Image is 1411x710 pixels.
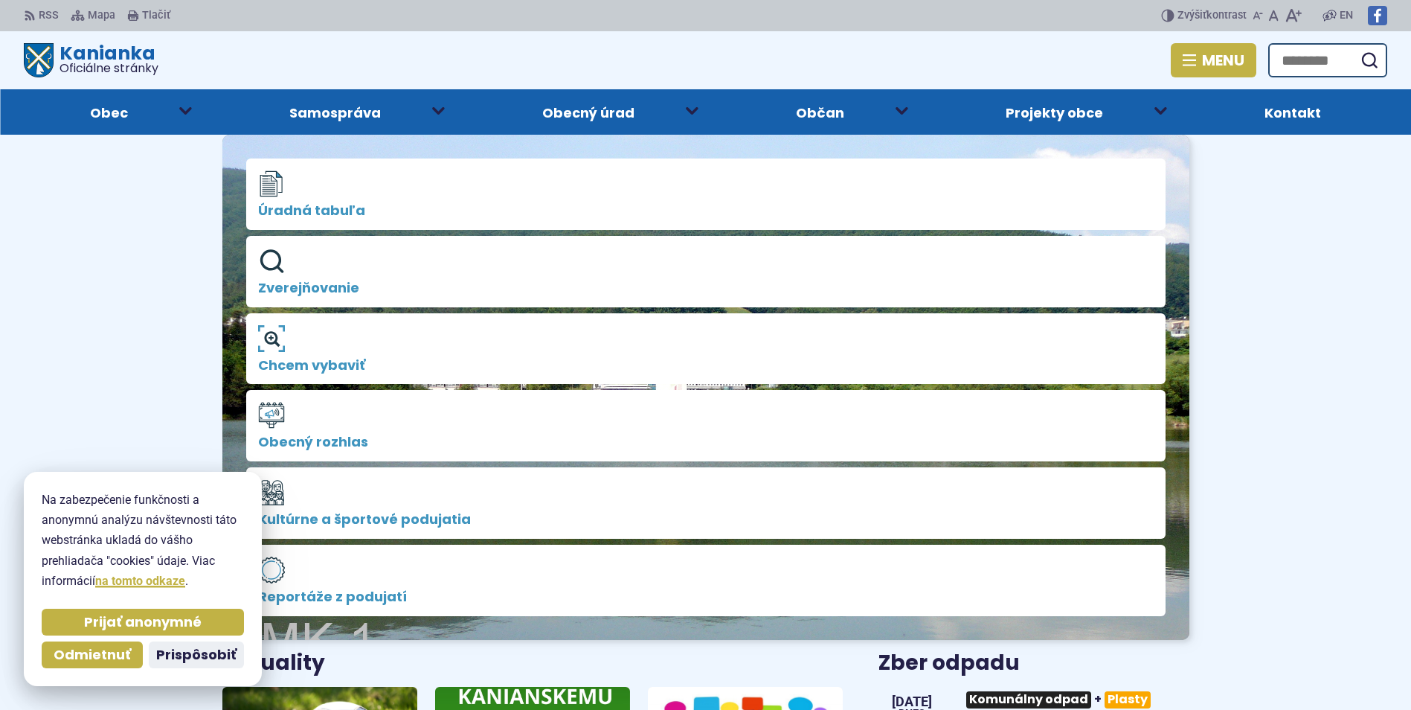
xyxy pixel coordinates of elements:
span: Samospráva [289,89,381,135]
a: Obec [24,89,193,135]
button: Odmietnuť [42,642,143,668]
span: Zverejňovanie [258,281,1154,295]
a: Reportáže z podujatí [246,545,1166,616]
span: Zvýšiť [1177,9,1206,22]
button: Otvoriť podmenu pre [675,95,710,125]
a: na tomto odkaze [95,574,185,588]
a: Občan [730,89,910,135]
span: Obecný úrad [542,89,634,135]
h3: Zber odpadu [878,652,1189,675]
span: Prijať anonymné [84,614,202,631]
a: Kontakt [1199,89,1387,135]
button: Menu [1171,43,1256,77]
span: Úradná tabuľa [258,203,1154,218]
span: Tlačiť [142,10,170,22]
a: Zverejňovanie [246,236,1166,307]
img: Prejsť na domovskú stránku [24,43,54,77]
button: Prijať anonymné [42,609,244,636]
span: Plasty [1105,691,1151,709]
button: Otvoriť podmenu pre [421,95,455,125]
span: Reportáže z podujatí [258,589,1154,604]
a: Logo Kanianka, prejsť na domovskú stránku. [24,43,158,77]
a: Samospráva [223,89,446,135]
span: kontrast [1177,10,1247,22]
span: Kultúrne a športové podujatia [258,512,1154,527]
span: Odmietnuť [54,647,131,664]
h3: Aktuality [222,652,325,675]
span: Menu [1202,54,1244,66]
a: Obecný úrad [476,89,700,135]
span: Komunálny odpad [966,691,1091,709]
a: Projekty obce [940,89,1169,135]
span: Oficiálne stránky [60,63,158,74]
span: Obecný rozhlas [258,435,1154,450]
span: Obec [90,89,128,135]
span: Prispôsobiť [156,647,237,664]
button: Prispôsobiť [149,642,244,668]
span: EN [1340,7,1353,25]
span: Kontakt [1264,89,1321,135]
h1: Kanianka [54,44,158,74]
button: Otvoriť podmenu pre [885,95,919,125]
p: Na zabezpečenie funkčnosti a anonymnú analýzu návštevnosti táto webstránka ukladá do vášho prehli... [42,490,244,591]
span: Občan [796,89,844,135]
span: Chcem vybaviť [258,358,1154,373]
span: [DATE] [892,695,932,709]
button: Otvoriť podmenu pre [168,95,202,125]
img: Prejsť na Facebook stránku [1368,6,1387,25]
a: Obecný rozhlas [246,390,1166,461]
a: Úradná tabuľa [246,159,1166,230]
a: Kultúrne a športové podujatia [246,467,1166,539]
span: Projekty obce [1006,89,1103,135]
span: RSS [39,7,59,25]
button: Otvoriť podmenu pre [1144,95,1178,125]
span: Mapa [88,7,115,25]
a: Chcem vybaviť [246,313,1166,385]
a: EN [1337,7,1356,25]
